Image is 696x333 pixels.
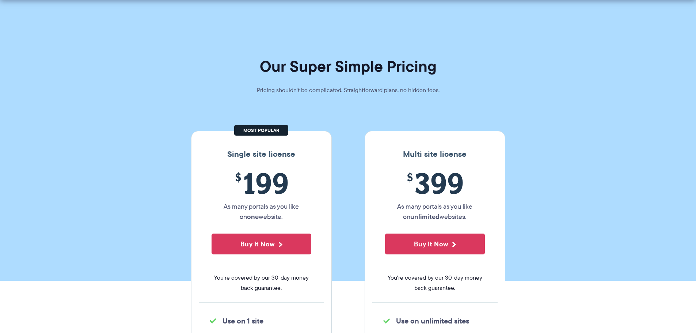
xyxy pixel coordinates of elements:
[385,273,485,293] span: You're covered by our 30-day money back guarantee.
[385,234,485,254] button: Buy It Now
[212,166,311,200] span: 199
[372,150,498,159] h3: Multi site license
[239,85,458,95] p: Pricing shouldn't be complicated. Straightforward plans, no hidden fees.
[385,166,485,200] span: 399
[212,273,311,293] span: You're covered by our 30-day money back guarantee.
[396,315,469,326] strong: Use on unlimited sites
[247,212,259,222] strong: one
[212,234,311,254] button: Buy It Now
[199,150,324,159] h3: Single site license
[385,201,485,222] p: As many portals as you like on websites.
[223,315,263,326] strong: Use on 1 site
[212,201,311,222] p: As many portals as you like on website.
[410,212,440,222] strong: unlimited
